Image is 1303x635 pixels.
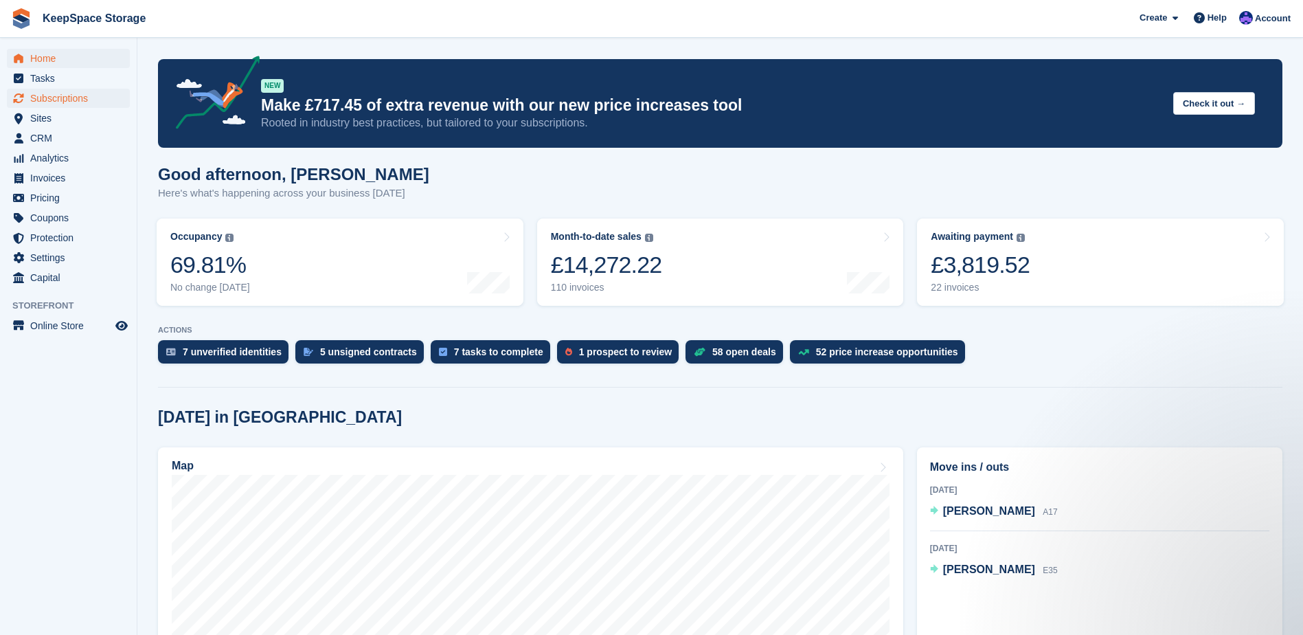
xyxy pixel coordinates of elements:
span: Analytics [30,148,113,168]
div: No change [DATE] [170,282,250,293]
a: menu [7,109,130,128]
a: 7 unverified identities [158,340,295,370]
span: Coupons [30,208,113,227]
img: contract_signature_icon-13c848040528278c33f63329250d36e43548de30e8caae1d1a13099fd9432cc5.svg [304,348,313,356]
div: [DATE] [930,484,1269,496]
img: icon-info-grey-7440780725fd019a000dd9b08b2336e03edf1995a4989e88bcd33f0948082b44.svg [1017,234,1025,242]
span: Online Store [30,316,113,335]
div: Month-to-date sales [551,231,642,243]
a: menu [7,248,130,267]
a: menu [7,208,130,227]
a: menu [7,228,130,247]
span: Protection [30,228,113,247]
div: £14,272.22 [551,251,662,279]
span: Storefront [12,299,137,313]
a: 7 tasks to complete [431,340,557,370]
a: menu [7,168,130,188]
span: Capital [30,268,113,287]
div: 110 invoices [551,282,662,293]
span: Invoices [30,168,113,188]
a: menu [7,129,130,148]
h2: Map [172,460,194,472]
a: 1 prospect to review [557,340,686,370]
img: price-adjustments-announcement-icon-8257ccfd72463d97f412b2fc003d46551f7dbcb40ab6d574587a9cd5c0d94... [164,56,260,134]
span: Account [1255,12,1291,25]
a: [PERSON_NAME] A17 [930,503,1058,521]
span: A17 [1043,507,1057,517]
span: Pricing [30,188,113,208]
p: ACTIONS [158,326,1282,335]
img: task-75834270c22a3079a89374b754ae025e5fb1db73e45f91037f5363f120a921f8.svg [439,348,447,356]
img: price_increase_opportunities-93ffe204e8149a01c8c9dc8f82e8f89637d9d84a8eef4429ea346261dce0b2c0.svg [798,349,809,355]
span: [PERSON_NAME] [943,564,1035,575]
span: Subscriptions [30,89,113,108]
h2: Move ins / outs [930,459,1269,476]
a: Awaiting payment £3,819.52 22 invoices [917,219,1284,306]
p: Make £717.45 of extra revenue with our new price increases tool [261,96,1162,115]
a: menu [7,148,130,168]
p: Rooted in industry best practices, but tailored to your subscriptions. [261,115,1162,131]
img: verify_identity-adf6edd0f0f0b5bbfe63781bf79b02c33cf7c696d77639b501bdc392416b5a36.svg [166,348,176,356]
h1: Good afternoon, [PERSON_NAME] [158,165,429,183]
a: Month-to-date sales £14,272.22 110 invoices [537,219,904,306]
div: [DATE] [930,542,1269,555]
span: Create [1140,11,1167,25]
div: 22 invoices [931,282,1030,293]
span: Sites [30,109,113,128]
img: deal-1b604bf984904fb50ccaf53a9ad4b4a5d6e5aea283cecdc64d6e3604feb123c2.svg [694,347,705,357]
img: Chloe Clark [1239,11,1253,25]
div: 7 tasks to complete [454,346,543,357]
img: prospect-51fa495bee0391a8d652442698ab0144808aea92771e9ea1ae160a38d050c398.svg [565,348,572,356]
img: icon-info-grey-7440780725fd019a000dd9b08b2336e03edf1995a4989e88bcd33f0948082b44.svg [645,234,653,242]
span: E35 [1043,566,1057,575]
div: 52 price increase opportunities [816,346,958,357]
a: menu [7,268,130,287]
span: Tasks [30,69,113,88]
span: Home [30,49,113,68]
a: [PERSON_NAME] E35 [930,561,1058,579]
div: NEW [261,79,284,93]
a: menu [7,69,130,88]
button: Check it out → [1173,92,1255,115]
div: 58 open deals [712,346,776,357]
p: Here's what's happening across your business [DATE] [158,186,429,201]
a: menu [7,316,130,335]
a: 58 open deals [686,340,790,370]
a: Preview store [113,317,130,334]
a: menu [7,188,130,208]
div: 69.81% [170,251,250,279]
div: Awaiting payment [931,231,1013,243]
span: [PERSON_NAME] [943,505,1035,517]
span: Settings [30,248,113,267]
div: 5 unsigned contracts [320,346,417,357]
a: menu [7,89,130,108]
div: £3,819.52 [931,251,1030,279]
div: 7 unverified identities [183,346,282,357]
div: 1 prospect to review [579,346,672,357]
img: icon-info-grey-7440780725fd019a000dd9b08b2336e03edf1995a4989e88bcd33f0948082b44.svg [225,234,234,242]
div: Occupancy [170,231,222,243]
span: Help [1208,11,1227,25]
a: Occupancy 69.81% No change [DATE] [157,219,523,306]
a: 5 unsigned contracts [295,340,431,370]
a: KeepSpace Storage [37,7,151,30]
img: stora-icon-8386f47178a22dfd0bd8f6a31ec36ba5ce8667c1dd55bd0f319d3a0aa187defe.svg [11,8,32,29]
h2: [DATE] in [GEOGRAPHIC_DATA] [158,408,402,427]
span: CRM [30,129,113,148]
a: menu [7,49,130,68]
a: 52 price increase opportunities [790,340,972,370]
